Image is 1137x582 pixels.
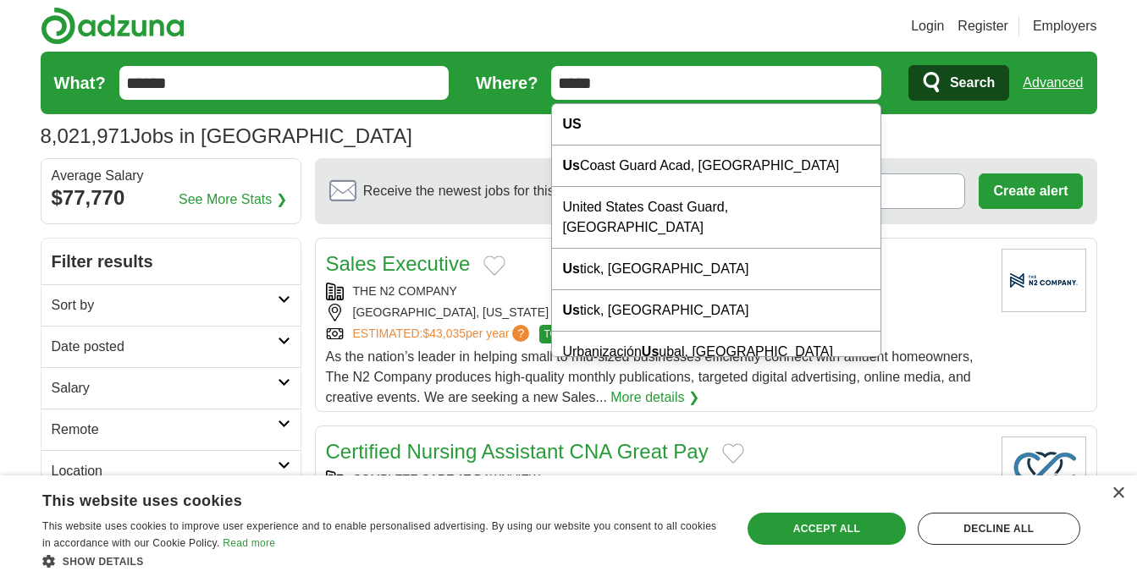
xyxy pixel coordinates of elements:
h1: Jobs in [GEOGRAPHIC_DATA] [41,124,412,147]
h2: Date posted [52,337,278,357]
label: Where? [476,70,538,96]
img: Company logo [1002,436,1086,500]
span: This website uses cookies to improve user experience and to enable personalised advertising. By u... [42,520,716,549]
div: Close [1112,487,1124,500]
strong: US [562,117,581,131]
div: Average Salary [52,169,290,183]
div: This website uses cookies [42,486,678,511]
a: Register [958,16,1008,36]
div: [GEOGRAPHIC_DATA], [US_STATE] [326,304,988,321]
div: United States Coast Guard, [GEOGRAPHIC_DATA] [552,187,880,249]
button: Create alert [979,173,1082,209]
a: Sort by [41,284,301,326]
h2: Sort by [52,295,278,316]
span: Show details [63,556,144,568]
a: See More Stats ❯ [179,189,287,210]
a: Login [911,16,944,36]
a: More details ❯ [610,387,699,408]
strong: Us [562,261,579,276]
div: tick, [GEOGRAPHIC_DATA] [552,249,880,290]
a: Salary [41,367,301,409]
button: Add to favorite jobs [483,255,505,276]
h2: Location [52,461,278,481]
span: ? [512,325,529,342]
a: Sales Executive [326,252,471,275]
div: tick, [GEOGRAPHIC_DATA] [552,290,880,332]
h2: Remote [52,420,278,440]
label: What? [54,70,106,96]
span: TOP MATCH [539,325,606,343]
span: Receive the newest jobs for this search : [363,181,653,201]
div: COMPLETE CARE AT DAWNVIEW [326,470,988,488]
a: Certified Nursing Assistant CNA Great Pay [326,440,709,463]
div: Coast Guard Acad, [GEOGRAPHIC_DATA] [552,145,880,187]
div: $77,770 [52,183,290,213]
span: Search [950,66,995,100]
a: Advanced [1023,66,1083,100]
span: 8,021,971 [41,121,131,151]
h2: Filter results [41,239,301,284]
button: Add to favorite jobs [722,443,744,464]
div: Accept all [748,513,906,545]
strong: Us [642,344,659,359]
a: Employers [1033,16,1097,36]
div: Urbanización ubal, [GEOGRAPHIC_DATA] [552,332,880,373]
a: ESTIMATED:$43,035per year? [353,325,533,343]
div: THE N2 COMPANY [326,283,988,300]
img: Adzuna logo [41,7,185,45]
a: Read more, opens a new window [223,537,275,549]
strong: Us [562,158,579,173]
span: As the nation’s leader in helping small to mid-sized businesses efficiently connect with affluent... [326,349,974,404]
button: Search [908,65,1009,101]
a: Remote [41,409,301,450]
div: Decline all [918,513,1080,545]
img: Company logo [1002,249,1086,312]
a: Date posted [41,326,301,367]
h2: Salary [52,378,278,398]
strong: Us [562,303,579,317]
a: Location [41,450,301,491]
div: Show details [42,552,720,569]
span: $43,035 [422,327,466,340]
